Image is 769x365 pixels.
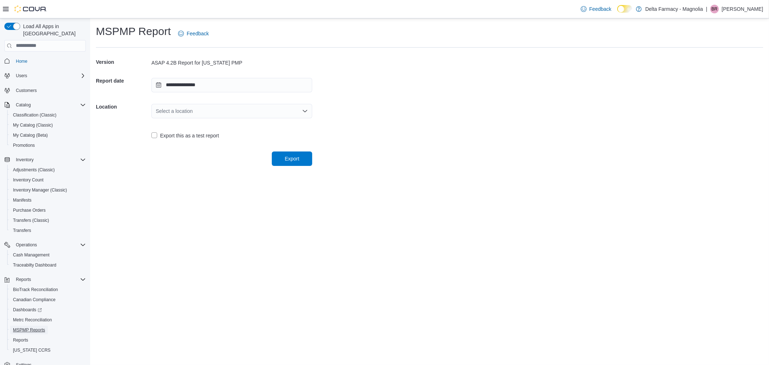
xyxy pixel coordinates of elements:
[7,335,89,345] button: Reports
[10,141,38,150] a: Promotions
[13,347,50,353] span: [US_STATE] CCRS
[7,175,89,185] button: Inventory Count
[617,5,632,13] input: Dark Mode
[10,346,53,355] a: [US_STATE] CCRS
[13,241,86,249] span: Operations
[13,142,35,148] span: Promotions
[10,216,52,225] a: Transfers (Classic)
[10,251,86,259] span: Cash Management
[10,196,86,205] span: Manifests
[13,307,42,313] span: Dashboards
[13,197,31,203] span: Manifests
[7,165,89,175] button: Adjustments (Classic)
[10,305,86,314] span: Dashboards
[13,71,86,80] span: Users
[7,195,89,205] button: Manifests
[1,240,89,250] button: Operations
[10,326,86,334] span: MSPMP Reports
[13,297,56,303] span: Canadian Compliance
[10,285,86,294] span: BioTrack Reconciliation
[16,58,27,64] span: Home
[1,100,89,110] button: Catalog
[16,88,37,93] span: Customers
[13,86,86,95] span: Customers
[10,196,34,205] a: Manifests
[7,250,89,260] button: Cash Management
[10,121,56,129] a: My Catalog (Classic)
[10,206,49,215] a: Purchase Orders
[13,228,31,233] span: Transfers
[16,102,31,108] span: Catalog
[13,317,52,323] span: Metrc Reconciliation
[10,216,86,225] span: Transfers (Classic)
[13,122,53,128] span: My Catalog (Classic)
[13,241,40,249] button: Operations
[7,315,89,325] button: Metrc Reconciliation
[13,275,34,284] button: Reports
[13,101,34,109] button: Catalog
[7,225,89,236] button: Transfers
[10,316,55,324] a: Metrc Reconciliation
[10,111,59,119] a: Classification (Classic)
[13,167,55,173] span: Adjustments (Classic)
[10,305,45,314] a: Dashboards
[7,185,89,195] button: Inventory Manager (Classic)
[10,206,86,215] span: Purchase Orders
[16,242,37,248] span: Operations
[7,120,89,130] button: My Catalog (Classic)
[10,131,51,140] a: My Catalog (Beta)
[10,251,52,259] a: Cash Management
[13,287,58,293] span: BioTrack Reconciliation
[7,325,89,335] button: MSPMP Reports
[10,176,47,184] a: Inventory Count
[13,101,86,109] span: Catalog
[10,226,34,235] a: Transfers
[7,345,89,355] button: [US_STATE] CCRS
[10,186,86,194] span: Inventory Manager (Classic)
[272,151,312,166] button: Export
[1,274,89,285] button: Reports
[96,24,171,39] h1: MSPMP Report
[7,130,89,140] button: My Catalog (Beta)
[7,305,89,315] a: Dashboards
[10,261,86,269] span: Traceabilty Dashboard
[13,207,46,213] span: Purchase Orders
[10,131,86,140] span: My Catalog (Beta)
[10,326,48,334] a: MSPMP Reports
[7,260,89,270] button: Traceabilty Dashboard
[1,85,89,96] button: Customers
[10,166,86,174] span: Adjustments (Classic)
[10,121,86,129] span: My Catalog (Classic)
[10,141,86,150] span: Promotions
[10,285,61,294] a: BioTrack Reconciliation
[151,78,312,92] input: Press the down key to open a popover containing a calendar.
[7,110,89,120] button: Classification (Classic)
[151,131,219,140] label: Export this as a test report
[7,295,89,305] button: Canadian Compliance
[645,5,703,13] p: Delta Farmacy - Magnolia
[16,73,27,79] span: Users
[13,155,36,164] button: Inventory
[13,327,45,333] span: MSPMP Reports
[13,275,86,284] span: Reports
[302,108,308,114] button: Open list of options
[10,295,86,304] span: Canadian Compliance
[175,26,212,41] a: Feedback
[14,5,47,13] img: Cova
[1,155,89,165] button: Inventory
[13,132,48,138] span: My Catalog (Beta)
[96,74,150,88] h5: Report date
[589,5,611,13] span: Feedback
[10,111,86,119] span: Classification (Classic)
[20,23,86,37] span: Load All Apps in [GEOGRAPHIC_DATA]
[706,5,707,13] p: |
[13,217,49,223] span: Transfers (Classic)
[722,5,763,13] p: [PERSON_NAME]
[13,112,57,118] span: Classification (Classic)
[13,252,49,258] span: Cash Management
[13,177,44,183] span: Inventory Count
[712,5,718,13] span: BR
[13,86,40,95] a: Customers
